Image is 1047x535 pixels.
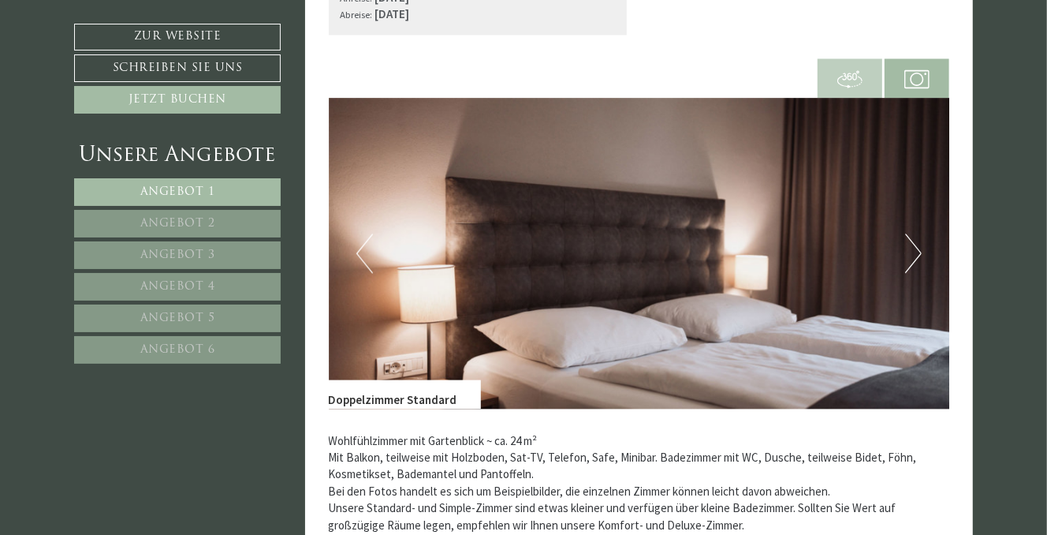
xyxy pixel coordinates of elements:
[140,344,215,356] span: Angebot 6
[140,249,215,261] span: Angebot 3
[837,66,863,92] img: 360-grad.svg
[140,186,215,198] span: Angebot 1
[329,380,481,408] div: Doppelzimmer Standard
[329,98,950,409] img: image
[74,86,281,114] a: Jetzt buchen
[74,54,281,82] a: Schreiben Sie uns
[24,45,225,57] div: Montis – Active Nature Spa
[140,281,215,293] span: Angebot 4
[12,42,233,87] div: Guten Tag, wie können wir Ihnen helfen?
[140,218,215,230] span: Angebot 2
[341,8,373,21] small: Abreise:
[74,24,281,51] a: Zur Website
[905,234,922,273] button: Next
[24,73,225,84] small: 17:26
[285,12,337,37] div: [DATE]
[74,141,281,170] div: Unsere Angebote
[904,66,930,92] img: camera.svg
[356,234,373,273] button: Previous
[140,312,215,324] span: Angebot 5
[375,6,410,21] b: [DATE]
[519,416,621,443] button: Senden
[329,432,950,534] p: Wohlfühlzimmer mit Gartenblick ~ ca. 24 m² Mit Balkon, teilweise mit Holzboden, Sat-TV, Telefon, ...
